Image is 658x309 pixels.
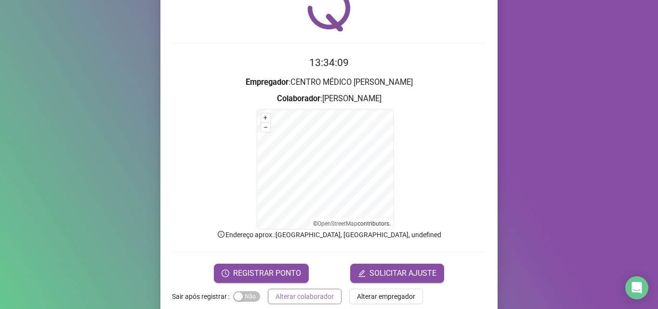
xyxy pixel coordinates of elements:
div: Open Intercom Messenger [625,276,648,299]
li: © contributors. [313,220,391,227]
span: SOLICITAR AJUSTE [369,268,436,279]
p: Endereço aprox. : [GEOGRAPHIC_DATA], [GEOGRAPHIC_DATA], undefined [172,229,486,240]
button: Alterar empregador [349,289,423,304]
h3: : [PERSON_NAME] [172,93,486,105]
span: clock-circle [222,269,229,277]
strong: Colaborador [277,94,320,103]
span: Alterar colaborador [276,291,334,302]
time: 13:34:09 [309,57,349,68]
strong: Empregador [246,78,289,87]
label: Sair após registrar [172,289,233,304]
button: Alterar colaborador [268,289,342,304]
button: – [261,123,270,132]
span: Alterar empregador [357,291,415,302]
a: OpenStreetMap [317,220,357,227]
h3: : CENTRO MÉDICO [PERSON_NAME] [172,76,486,89]
span: edit [358,269,366,277]
span: REGISTRAR PONTO [233,268,301,279]
button: REGISTRAR PONTO [214,264,309,283]
button: editSOLICITAR AJUSTE [350,264,444,283]
span: info-circle [217,230,225,239]
button: + [261,113,270,122]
